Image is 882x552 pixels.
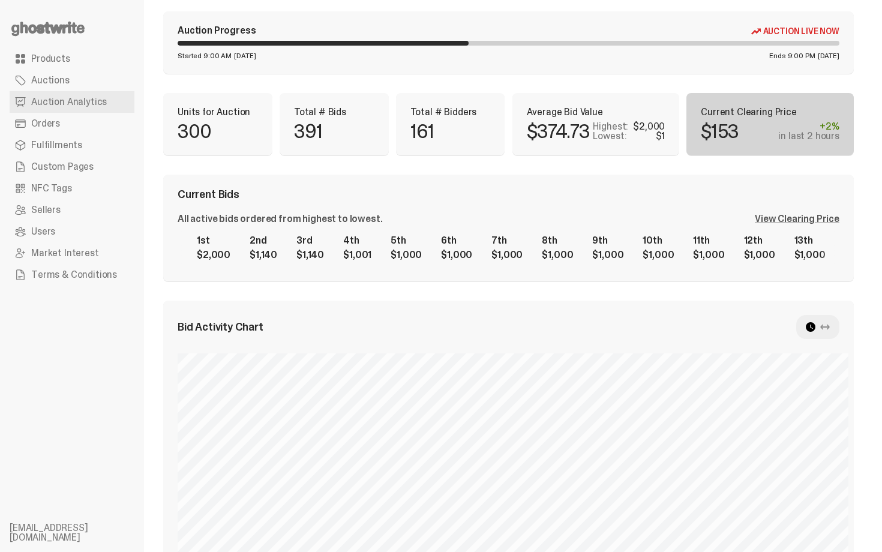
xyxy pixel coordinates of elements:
[178,214,382,224] div: All active bids ordered from highest to lowest.
[31,248,99,258] span: Market Interest
[234,52,256,59] span: [DATE]
[693,250,724,260] div: $1,000
[633,122,665,131] div: $2,000
[10,264,134,286] a: Terms & Conditions
[744,250,775,260] div: $1,000
[10,178,134,199] a: NFC Tags
[178,107,258,117] p: Units for Auction
[294,107,374,117] p: Total # Bids
[763,26,839,36] span: Auction Live Now
[296,250,324,260] div: $1,140
[31,97,107,107] span: Auction Analytics
[10,221,134,242] a: Users
[491,236,523,245] div: 7th
[527,122,590,141] p: $374.73
[294,122,323,141] p: 391
[178,189,239,200] span: Current Bids
[643,250,674,260] div: $1,000
[31,140,82,150] span: Fulfillments
[31,227,55,236] span: Users
[441,236,472,245] div: 6th
[778,131,839,141] div: in last 2 hours
[10,113,134,134] a: Orders
[701,122,739,141] p: $153
[197,250,230,260] div: $2,000
[10,91,134,113] a: Auction Analytics
[794,250,826,260] div: $1,000
[744,236,775,245] div: 12th
[643,236,674,245] div: 10th
[778,122,839,131] div: +2%
[491,250,523,260] div: $1,000
[656,131,665,141] div: $1
[769,52,815,59] span: Ends 9:00 PM
[391,236,422,245] div: 5th
[10,199,134,221] a: Sellers
[250,250,277,260] div: $1,140
[343,236,371,245] div: 4th
[693,236,724,245] div: 11th
[410,122,434,141] p: 161
[178,322,263,332] span: Bid Activity Chart
[178,122,212,141] p: 300
[10,48,134,70] a: Products
[250,236,277,245] div: 2nd
[31,76,70,85] span: Auctions
[31,162,94,172] span: Custom Pages
[197,236,230,245] div: 1st
[527,107,665,117] p: Average Bid Value
[343,250,371,260] div: $1,001
[794,236,826,245] div: 13th
[410,107,491,117] p: Total # Bidders
[31,270,117,280] span: Terms & Conditions
[31,184,72,193] span: NFC Tags
[10,242,134,264] a: Market Interest
[10,156,134,178] a: Custom Pages
[593,131,626,141] p: Lowest:
[818,52,839,59] span: [DATE]
[178,26,256,36] div: Auction Progress
[701,107,839,117] p: Current Clearing Price
[10,134,134,156] a: Fulfillments
[391,250,422,260] div: $1,000
[31,119,60,128] span: Orders
[441,250,472,260] div: $1,000
[592,236,623,245] div: 9th
[755,214,839,224] div: View Clearing Price
[10,523,154,542] li: [EMAIL_ADDRESS][DOMAIN_NAME]
[31,205,61,215] span: Sellers
[592,250,623,260] div: $1,000
[542,250,573,260] div: $1,000
[178,52,232,59] span: Started 9:00 AM
[593,122,628,131] p: Highest:
[296,236,324,245] div: 3rd
[542,236,573,245] div: 8th
[31,54,70,64] span: Products
[10,70,134,91] a: Auctions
